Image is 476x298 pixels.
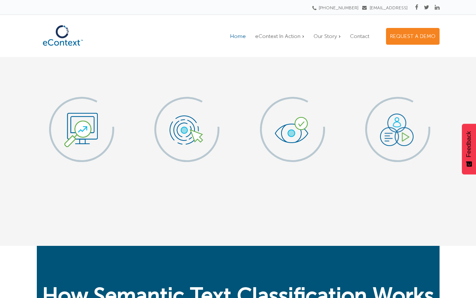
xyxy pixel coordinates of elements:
span: Contact [350,33,369,39]
span: Our Story [313,33,337,39]
img: eContext [37,21,89,50]
a: [EMAIL_ADDRESS] [362,5,408,10]
img: Conduct icon @2x [380,114,414,146]
span: eContext In Action [255,33,300,39]
a: Linkedin [435,4,440,11]
span: REQUEST A DEMO [390,33,435,39]
span: Feedback [466,131,472,157]
a: eContext [37,44,89,52]
a: REQUEST A DEMO [386,28,440,45]
img: SmarterSites icon @2x [64,113,98,147]
button: Feedback - Show survey [462,124,476,174]
img: Market icon @2x [170,115,203,145]
a: Twitter [424,4,429,11]
a: Facebook [415,4,418,11]
a: [PHONE_NUMBER] [315,5,358,10]
a: Contact [346,28,373,44]
img: Personalize icon @2x [275,117,308,143]
span: Home [230,33,246,39]
a: Home [226,28,250,44]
